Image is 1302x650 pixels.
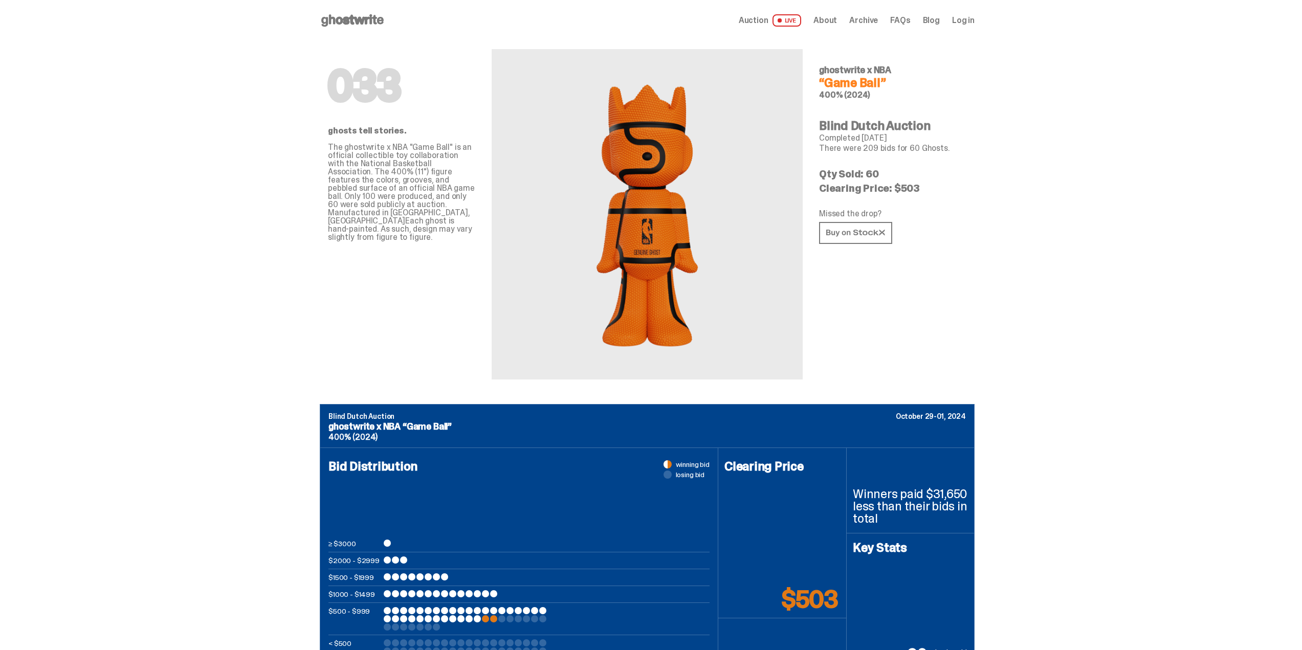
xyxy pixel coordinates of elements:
[328,573,380,581] p: $1500 - $1999
[676,471,705,478] span: losing bid
[328,590,380,598] p: $1000 - $1499
[952,16,975,25] a: Log in
[819,64,891,76] span: ghostwrite x NBA
[328,65,475,106] h1: 033
[819,77,966,89] h4: “Game Ball”
[739,14,801,27] a: Auction LIVE
[739,16,768,25] span: Auction
[819,210,966,218] p: Missed the drop?
[923,16,940,25] a: Blog
[819,183,966,193] p: Clearing Price: $503
[586,74,708,355] img: NBA&ldquo;Game Ball&rdquo;
[328,143,475,241] p: The ghostwrite x NBA "Game Ball" is an official collectible toy collaboration with the National B...
[328,460,710,505] h4: Bid Distribution
[782,587,838,612] p: $503
[328,413,966,420] p: Blind Dutch Auction
[819,134,966,142] p: Completed [DATE]
[849,16,878,25] a: Archive
[813,16,837,25] a: About
[676,461,710,468] span: winning bid
[853,488,968,525] p: Winners paid $31,650 less than their bids in total
[328,422,966,431] p: ghostwrite x NBA “Game Ball”
[819,89,870,100] span: 400% (2024)
[819,144,966,152] p: There were 209 bids for 60 Ghosts.
[328,607,380,631] p: $500 - $999
[853,542,968,554] h4: Key Stats
[328,127,475,135] p: ghosts tell stories.
[819,120,966,132] h4: Blind Dutch Auction
[896,413,966,420] p: October 29-01, 2024
[328,540,380,548] p: ≥ $3000
[773,14,802,27] span: LIVE
[819,169,966,179] p: Qty Sold: 60
[890,16,910,25] a: FAQs
[328,556,380,565] p: $2000 - $2999
[724,460,840,473] h4: Clearing Price
[328,432,378,442] span: 400% (2024)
